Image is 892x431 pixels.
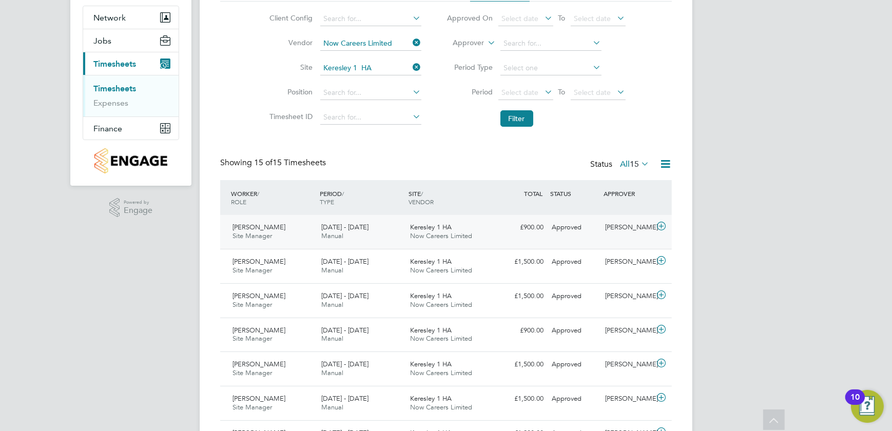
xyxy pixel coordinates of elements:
[447,87,493,96] label: Period
[232,291,285,300] span: [PERSON_NAME]
[502,88,539,97] span: Select date
[620,159,649,169] label: All
[447,13,493,23] label: Approved On
[232,326,285,335] span: [PERSON_NAME]
[320,86,421,100] input: Search for...
[83,52,179,75] button: Timesheets
[447,63,493,72] label: Period Type
[574,14,611,23] span: Select date
[410,257,452,266] span: Keresley 1 HA
[601,390,654,407] div: [PERSON_NAME]
[320,61,421,75] input: Search for...
[601,253,654,270] div: [PERSON_NAME]
[320,198,334,206] span: TYPE
[410,300,473,309] span: Now Careers Limited
[548,219,601,236] div: Approved
[232,360,285,368] span: [PERSON_NAME]
[321,334,343,343] span: Manual
[850,397,860,410] div: 10
[254,158,326,168] span: 15 Timesheets
[83,6,179,29] button: Network
[320,36,421,51] input: Search for...
[267,112,313,121] label: Timesheet ID
[555,11,569,25] span: To
[410,403,473,412] span: Now Careers Limited
[83,148,179,173] a: Go to home page
[254,158,273,168] span: 15 of
[93,13,126,23] span: Network
[548,184,601,203] div: STATUS
[500,110,533,127] button: Filter
[321,291,369,300] span: [DATE] - [DATE]
[410,394,452,403] span: Keresley 1 HA
[232,231,272,240] span: Site Manager
[317,184,406,211] div: PERIOD
[93,98,128,108] a: Expenses
[494,288,548,305] div: £1,500.00
[267,38,313,47] label: Vendor
[409,198,434,206] span: VENDOR
[321,326,369,335] span: [DATE] - [DATE]
[321,360,369,368] span: [DATE] - [DATE]
[851,390,884,423] button: Open Resource Center, 10 new notifications
[321,266,343,275] span: Manual
[93,84,136,93] a: Timesheets
[410,326,452,335] span: Keresley 1 HA
[548,356,601,373] div: Approved
[109,198,153,218] a: Powered byEngage
[93,59,136,69] span: Timesheets
[232,300,272,309] span: Site Manager
[601,219,654,236] div: [PERSON_NAME]
[410,266,473,275] span: Now Careers Limited
[601,184,654,203] div: APPROVER
[321,394,369,403] span: [DATE] - [DATE]
[548,253,601,270] div: Approved
[574,88,611,97] span: Select date
[410,231,473,240] span: Now Careers Limited
[438,38,484,48] label: Approver
[548,390,601,407] div: Approved
[502,14,539,23] span: Select date
[232,394,285,403] span: [PERSON_NAME]
[630,159,639,169] span: 15
[494,390,548,407] div: £1,500.00
[494,356,548,373] div: £1,500.00
[93,124,122,133] span: Finance
[410,360,452,368] span: Keresley 1 HA
[232,257,285,266] span: [PERSON_NAME]
[320,12,421,26] input: Search for...
[232,266,272,275] span: Site Manager
[232,334,272,343] span: Site Manager
[124,198,152,207] span: Powered by
[232,368,272,377] span: Site Manager
[410,334,473,343] span: Now Careers Limited
[220,158,328,168] div: Showing
[555,85,569,99] span: To
[590,158,651,172] div: Status
[321,231,343,240] span: Manual
[124,206,152,215] span: Engage
[83,29,179,52] button: Jobs
[494,322,548,339] div: £900.00
[342,189,344,198] span: /
[406,184,495,211] div: SITE
[267,13,313,23] label: Client Config
[228,184,317,211] div: WORKER
[321,403,343,412] span: Manual
[601,322,654,339] div: [PERSON_NAME]
[494,253,548,270] div: £1,500.00
[93,36,111,46] span: Jobs
[321,223,369,231] span: [DATE] - [DATE]
[83,117,179,140] button: Finance
[601,288,654,305] div: [PERSON_NAME]
[267,87,313,96] label: Position
[94,148,167,173] img: countryside-properties-logo-retina.png
[548,322,601,339] div: Approved
[410,223,452,231] span: Keresley 1 HA
[232,403,272,412] span: Site Manager
[500,36,602,51] input: Search for...
[257,189,259,198] span: /
[421,189,423,198] span: /
[410,291,452,300] span: Keresley 1 HA
[601,356,654,373] div: [PERSON_NAME]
